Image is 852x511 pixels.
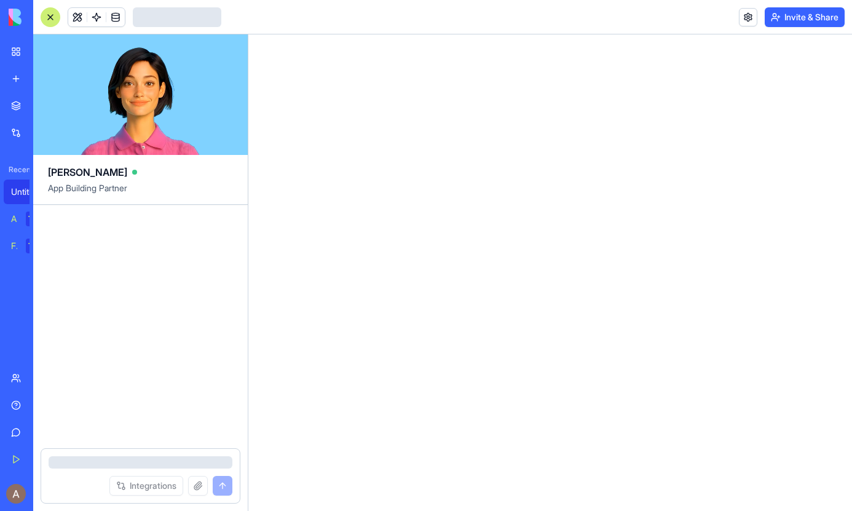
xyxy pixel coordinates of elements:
[4,165,30,175] span: Recent
[48,165,127,180] span: [PERSON_NAME]
[11,186,45,198] div: Untitled App
[4,180,53,204] a: Untitled App
[48,182,233,204] span: App Building Partner
[26,212,45,226] div: TRY
[11,240,17,252] div: Feedback Form
[26,239,45,253] div: TRY
[4,234,53,258] a: Feedback FormTRY
[11,213,17,225] div: AI Logo Generator
[6,484,26,504] img: ACg8ocIO_saGXsYtVDXRv5Z2Ue7Lg-TBD8KGWquSIA93HTerZFakng=s96-c
[4,207,53,231] a: AI Logo GeneratorTRY
[9,9,85,26] img: logo
[765,7,845,27] button: Invite & Share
